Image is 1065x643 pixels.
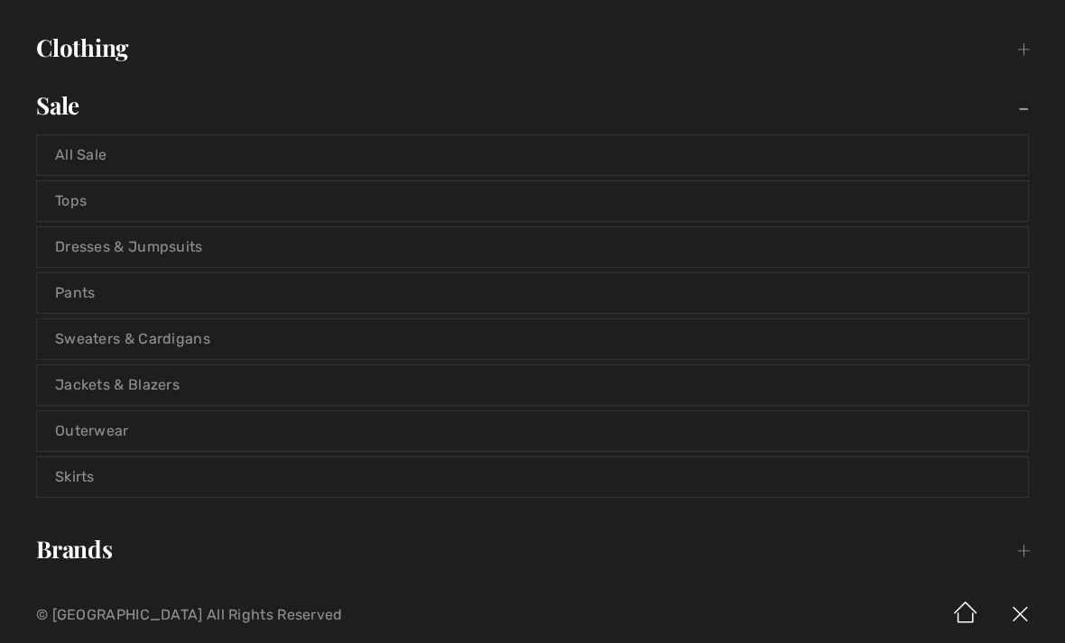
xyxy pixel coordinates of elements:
[18,86,1047,125] a: Sale
[37,319,1028,359] a: Sweaters & Cardigans
[37,365,1028,405] a: Jackets & Blazers
[37,227,1028,267] a: Dresses & Jumpsuits
[37,181,1028,221] a: Tops
[37,273,1028,313] a: Pants
[18,529,1047,569] a: Brands
[993,587,1047,643] img: X
[18,28,1047,68] a: Clothing
[42,13,79,29] span: Help
[18,587,1047,627] a: Inspiration
[37,457,1028,497] a: Skirts
[37,135,1028,175] a: All Sale
[37,411,1028,451] a: Outerwear
[939,587,993,643] img: Home
[36,609,625,621] p: © [GEOGRAPHIC_DATA] All Rights Reserved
